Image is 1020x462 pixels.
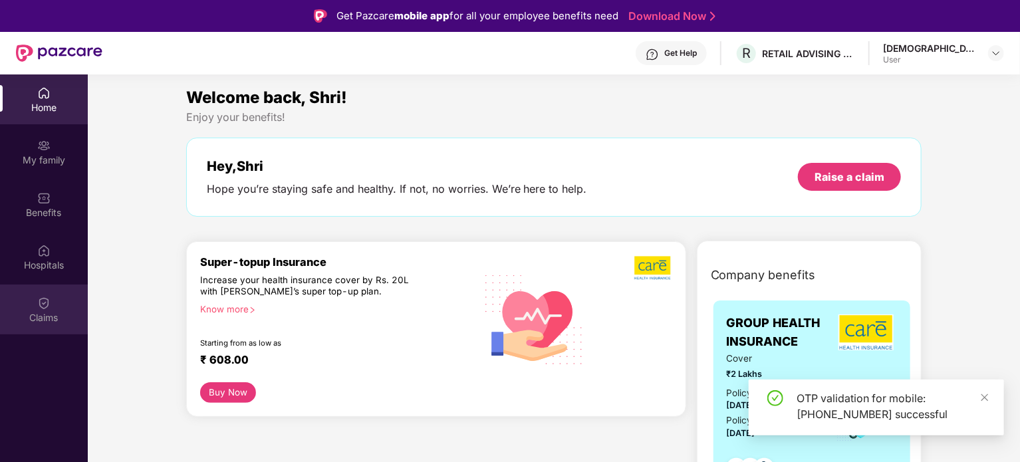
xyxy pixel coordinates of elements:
div: ₹ 608.00 [200,353,462,369]
span: Company benefits [711,266,816,285]
div: Raise a claim [815,170,884,184]
img: Logo [314,9,327,23]
a: Download Now [628,9,711,23]
div: User [883,55,976,65]
span: [DATE] [727,400,755,410]
span: Welcome back, Shri! [186,88,347,107]
div: RETAIL ADVISING SERVICES LLP [762,47,855,60]
span: check-circle [767,390,783,406]
div: Starting from as low as [200,338,419,348]
div: [DEMOGRAPHIC_DATA] [883,42,976,55]
img: insurerLogo [838,314,894,350]
div: Policy Expiry [727,413,781,427]
img: svg+xml;base64,PHN2ZyB4bWxucz0iaHR0cDovL3d3dy53My5vcmcvMjAwMC9zdmciIHhtbG5zOnhsaW5rPSJodHRwOi8vd3... [475,259,594,379]
div: Enjoy your benefits! [186,110,922,124]
img: svg+xml;base64,PHN2ZyBpZD0iSG9tZSIgeG1sbnM9Imh0dHA6Ly93d3cudzMub3JnLzIwMDAvc3ZnIiB3aWR0aD0iMjAiIG... [37,86,51,100]
div: Hey, Shri [207,158,587,174]
img: svg+xml;base64,PHN2ZyB3aWR0aD0iMjAiIGhlaWdodD0iMjAiIHZpZXdCb3g9IjAgMCAyMCAyMCIgZmlsbD0ibm9uZSIgeG... [37,139,51,152]
img: Stroke [710,9,715,23]
img: svg+xml;base64,PHN2ZyBpZD0iSG9zcGl0YWxzIiB4bWxucz0iaHR0cDovL3d3dy53My5vcmcvMjAwMC9zdmciIHdpZHRoPS... [37,244,51,257]
div: Super-topup Insurance [200,255,475,269]
div: Get Pazcare for all your employee benefits need [336,8,618,24]
span: Cover [727,352,818,366]
div: OTP validation for mobile: [PHONE_NUMBER] successful [797,390,988,422]
div: Policy issued [727,386,783,400]
img: New Pazcare Logo [16,45,102,62]
div: Hope you’re staying safe and healthy. If not, no worries. We’re here to help. [207,182,587,196]
img: b5dec4f62d2307b9de63beb79f102df3.png [634,255,672,281]
span: [DATE] [727,428,755,438]
div: Get Help [664,48,697,58]
span: GROUP HEALTH INSURANCE [727,314,836,352]
span: ₹2 Lakhs [727,368,818,381]
img: svg+xml;base64,PHN2ZyBpZD0iRHJvcGRvd24tMzJ4MzIiIHhtbG5zPSJodHRwOi8vd3d3LnczLm9yZy8yMDAwL3N2ZyIgd2... [991,48,1001,58]
img: svg+xml;base64,PHN2ZyBpZD0iSGVscC0zMngzMiIgeG1sbnM9Imh0dHA6Ly93d3cudzMub3JnLzIwMDAvc3ZnIiB3aWR0aD... [646,48,659,61]
span: right [249,306,256,314]
span: R [742,45,751,61]
span: close [980,393,989,402]
strong: mobile app [394,9,449,22]
img: svg+xml;base64,PHN2ZyBpZD0iQmVuZWZpdHMiIHhtbG5zPSJodHRwOi8vd3d3LnczLm9yZy8yMDAwL3N2ZyIgd2lkdGg9Ij... [37,191,51,205]
div: Know more [200,304,467,313]
img: svg+xml;base64,PHN2ZyBpZD0iQ2xhaW0iIHhtbG5zPSJodHRwOi8vd3d3LnczLm9yZy8yMDAwL3N2ZyIgd2lkdGg9IjIwIi... [37,296,51,310]
div: Increase your health insurance cover by Rs. 20L with [PERSON_NAME]’s super top-up plan. [200,275,418,298]
button: Buy Now [200,382,257,403]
